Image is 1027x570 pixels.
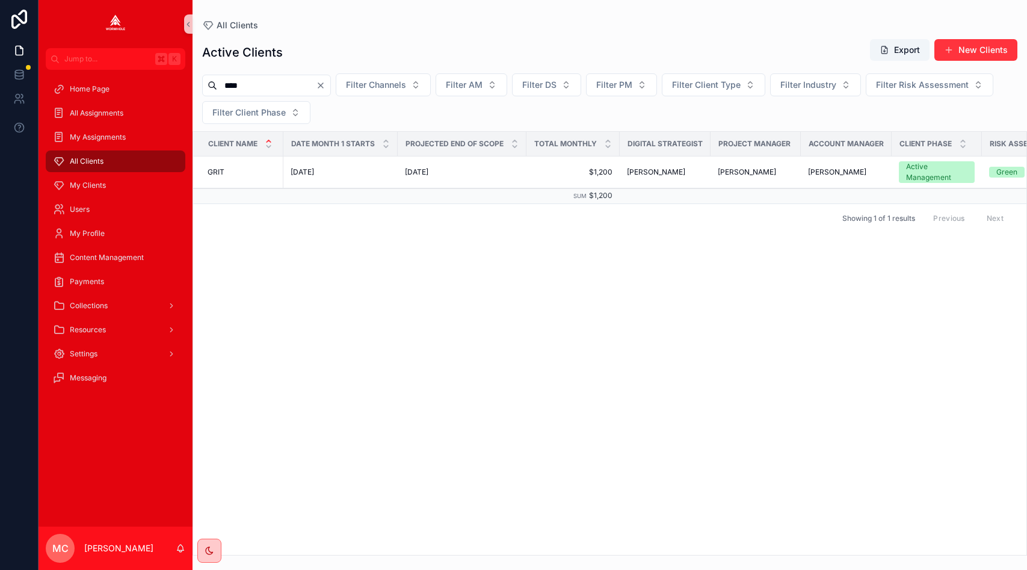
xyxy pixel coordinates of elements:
[212,107,286,119] span: Filter Client Phase
[866,73,993,96] button: Select Button
[534,139,597,149] span: Total Monthly
[208,139,258,149] span: Client Name
[809,139,884,149] span: Account Manager
[446,79,483,91] span: Filter AM
[70,181,106,190] span: My Clients
[84,542,153,554] p: [PERSON_NAME]
[70,205,90,214] span: Users
[46,295,185,317] a: Collections
[336,73,431,96] button: Select Button
[46,247,185,268] a: Content Management
[202,101,310,124] button: Select Button
[46,367,185,389] a: Messaging
[573,193,587,199] small: Sum
[808,167,866,177] span: [PERSON_NAME]
[512,73,581,96] button: Select Button
[70,253,144,262] span: Content Management
[70,349,97,359] span: Settings
[291,139,375,149] span: Date Month 1 Starts
[405,167,519,177] a: [DATE]
[628,139,703,149] span: Digital Strategist
[627,167,703,177] a: [PERSON_NAME]
[906,161,967,183] div: Active Management
[770,73,861,96] button: Select Button
[202,19,258,31] a: All Clients
[46,271,185,293] a: Payments
[522,79,557,91] span: Filter DS
[842,214,915,223] span: Showing 1 of 1 results
[39,70,193,527] div: scrollable content
[405,167,428,177] span: [DATE]
[70,84,109,94] span: Home Page
[436,73,507,96] button: Select Button
[808,167,884,177] a: [PERSON_NAME]
[934,39,1017,61] button: New Clients
[899,139,952,149] span: Client Phase
[589,191,612,200] span: $1,200
[780,79,836,91] span: Filter Industry
[70,132,126,142] span: My Assignments
[64,54,150,64] span: Jump to...
[52,541,69,556] span: MC
[996,167,1017,178] div: Green
[870,39,930,61] button: Export
[627,167,685,177] span: [PERSON_NAME]
[46,199,185,220] a: Users
[46,48,185,70] button: Jump to...K
[46,102,185,124] a: All Assignments
[202,44,283,61] h1: Active Clients
[662,73,765,96] button: Select Button
[70,156,103,166] span: All Clients
[672,79,741,91] span: Filter Client Type
[586,73,657,96] button: Select Button
[70,373,106,383] span: Messaging
[46,78,185,100] a: Home Page
[70,108,123,118] span: All Assignments
[46,343,185,365] a: Settings
[291,167,390,177] a: [DATE]
[899,161,975,183] a: Active Management
[718,167,776,177] span: [PERSON_NAME]
[718,139,791,149] span: Project Manager
[596,79,632,91] span: Filter PM
[70,301,108,311] span: Collections
[46,150,185,172] a: All Clients
[208,167,276,177] a: GRIT
[70,229,105,238] span: My Profile
[70,277,104,287] span: Payments
[876,79,969,91] span: Filter Risk Assessment
[170,54,179,64] span: K
[46,126,185,148] a: My Assignments
[291,167,314,177] span: [DATE]
[346,79,406,91] span: Filter Channels
[46,223,185,244] a: My Profile
[217,19,258,31] span: All Clients
[106,14,125,34] img: App logo
[46,319,185,341] a: Resources
[534,167,612,177] a: $1,200
[70,325,106,335] span: Resources
[718,167,794,177] a: [PERSON_NAME]
[46,175,185,196] a: My Clients
[208,167,224,177] span: GRIT
[406,139,504,149] span: Projected End of Scope
[316,81,330,90] button: Clear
